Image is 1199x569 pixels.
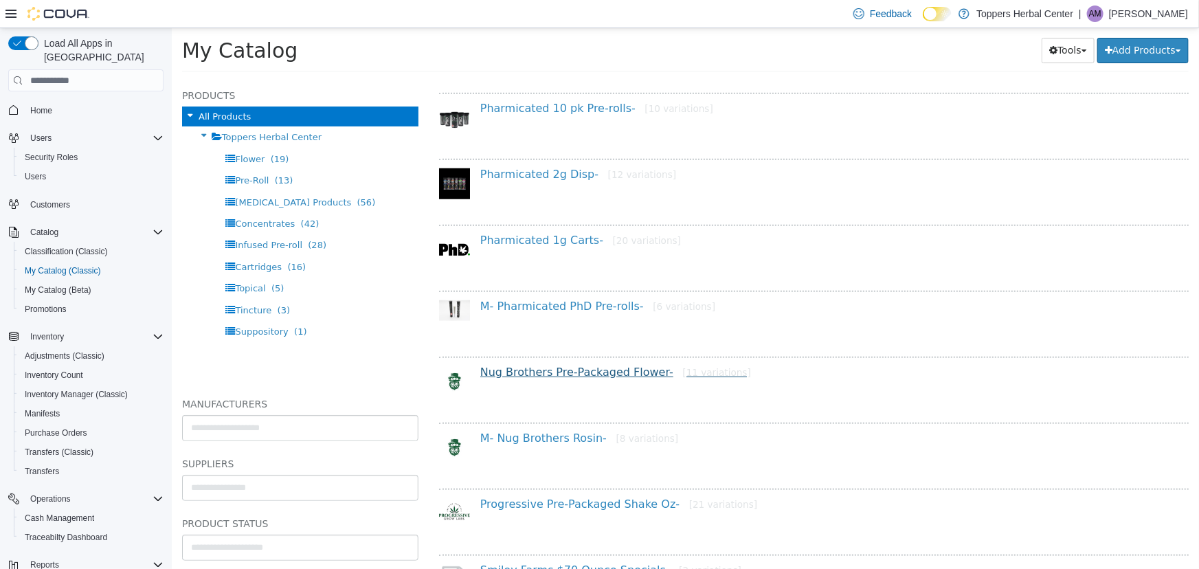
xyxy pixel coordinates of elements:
span: Promotions [19,301,164,317]
button: Cash Management [14,509,169,528]
button: Users [25,130,57,146]
span: Transfers [19,463,164,480]
span: Users [19,168,164,185]
button: Transfers [14,462,169,481]
button: Inventory [3,327,169,346]
h5: Products [10,59,247,76]
input: Dark Mode [923,7,952,21]
button: Manifests [14,404,169,423]
span: (13) [103,147,122,157]
img: 150 [267,206,298,237]
span: Catalog [30,227,58,238]
span: Customers [30,199,70,210]
small: [11 variations] [511,339,579,350]
span: (56) [186,169,204,179]
span: Classification (Classic) [25,246,108,257]
button: Tools [870,10,923,35]
span: Topical [63,255,93,265]
button: My Catalog (Classic) [14,261,169,280]
span: [MEDICAL_DATA] Products [63,169,179,179]
span: Operations [25,491,164,507]
button: Users [14,167,169,186]
span: Home [25,101,164,118]
a: Purchase Orders [19,425,93,441]
span: (1) [122,298,135,309]
h5: Manufacturers [10,368,247,384]
a: Pharmicated 1g Carts-[20 variations] [309,205,509,219]
span: My Catalog (Classic) [25,265,101,276]
span: Promotions [25,304,67,315]
span: Security Roles [19,149,164,166]
button: Inventory Count [14,366,169,385]
p: Toppers Herbal Center [976,5,1073,22]
span: Inventory [25,328,164,345]
button: Catalog [25,224,64,241]
span: Inventory Manager (Classic) [19,386,164,403]
span: Feedback [870,7,912,21]
span: (3) [106,277,118,287]
span: Users [25,130,164,146]
a: Cash Management [19,510,100,526]
span: Purchase Orders [25,427,87,438]
button: Home [3,100,169,120]
a: Nug Brothers Pre-Packaged Flower-[11 variations] [309,337,579,350]
span: Inventory [30,331,64,342]
span: Customers [25,196,164,213]
span: Adjustments (Classic) [19,348,164,364]
img: 150 [267,338,298,369]
a: Progressive Pre-Packaged Shake Oz-[21 variations] [309,469,585,482]
span: My Catalog [10,10,126,34]
span: Operations [30,493,71,504]
button: My Catalog (Beta) [14,280,169,300]
span: Traceabilty Dashboard [25,532,107,543]
a: Home [25,102,58,119]
span: Transfers (Classic) [19,444,164,460]
span: Traceabilty Dashboard [19,529,164,546]
span: Home [30,105,52,116]
button: Adjustments (Classic) [14,346,169,366]
span: Manifests [19,405,164,422]
img: 150 [267,140,298,171]
h5: Product Status [10,487,247,504]
p: | [1079,5,1082,22]
a: Smiley Farms $70 Ounce Specials-[2 variations] [309,535,570,548]
img: 150 [267,272,298,293]
a: Promotions [19,301,72,317]
span: Tincture [63,277,100,287]
span: Transfers (Classic) [25,447,93,458]
button: Operations [3,489,169,509]
span: Catalog [25,224,164,241]
span: Inventory Count [25,370,83,381]
button: Customers [3,194,169,214]
a: Transfers (Classic) [19,444,99,460]
button: Add Products [926,10,1017,35]
span: Cartridges [63,234,110,244]
a: Customers [25,197,76,213]
span: (19) [99,126,117,136]
small: [12 variations] [436,141,504,152]
div: Audrey Murphy [1087,5,1103,22]
span: (5) [100,255,112,265]
span: Cash Management [19,510,164,526]
span: Inventory Manager (Classic) [25,389,128,400]
span: (28) [136,212,155,222]
span: Cash Management [25,513,94,524]
a: Traceabilty Dashboard [19,529,113,546]
small: [6 variations] [481,273,544,284]
span: My Catalog (Classic) [19,263,164,279]
small: [20 variations] [441,207,509,218]
button: Classification (Classic) [14,242,169,261]
button: Security Roles [14,148,169,167]
button: Traceabilty Dashboard [14,528,169,547]
img: Cova [27,7,89,21]
span: Concentrates [63,190,123,201]
span: Manifests [25,408,60,419]
a: M- Pharmicated PhD Pre-rolls-[6 variations] [309,271,544,284]
span: Classification (Classic) [19,243,164,260]
small: [21 variations] [517,471,585,482]
small: [2 variations] [507,537,570,548]
span: My Catalog (Beta) [25,284,91,295]
button: Users [3,129,169,148]
a: Inventory Count [19,367,89,383]
span: All Products [27,83,79,93]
